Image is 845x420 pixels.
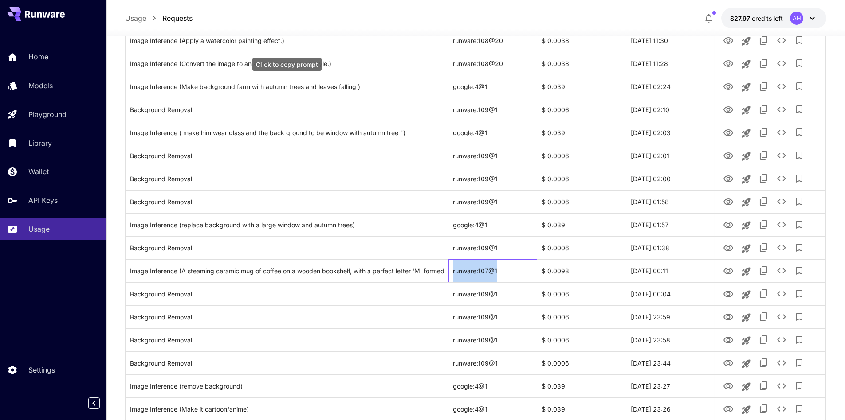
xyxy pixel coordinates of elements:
button: See details [773,193,790,210]
div: $ 0.0006 [537,98,626,121]
div: $ 0.0006 [537,282,626,305]
button: Copy TaskUUID [755,308,773,326]
div: $27.96865 [730,14,783,23]
button: Launch in playground [737,148,755,165]
button: Copy TaskUUID [755,31,773,49]
button: Copy TaskUUID [755,193,773,210]
nav: breadcrumb [125,13,193,23]
div: $ 0.0006 [537,190,626,213]
div: 27 Sep, 2025 02:00 [626,167,715,190]
div: $ 0.0038 [537,29,626,52]
div: google:4@1 [448,374,537,397]
button: See details [773,216,790,233]
button: See details [773,308,790,326]
button: View [719,54,737,72]
button: View [719,400,737,418]
div: Collapse sidebar [95,395,106,411]
div: $ 0.039 [537,374,626,397]
div: $ 0.039 [537,213,626,236]
button: See details [773,101,790,118]
div: Click to copy prompt [130,75,444,98]
button: Add to library [790,170,808,187]
div: runware:109@1 [448,328,537,351]
div: 26 Sep, 2025 23:58 [626,328,715,351]
button: Add to library [790,331,808,349]
button: Add to library [790,101,808,118]
button: View [719,169,737,187]
button: See details [773,354,790,372]
div: runware:109@1 [448,236,537,259]
button: View [719,261,737,280]
p: Wallet [28,166,49,177]
div: 27 Sep, 2025 02:01 [626,144,715,167]
button: Add to library [790,124,808,141]
button: Copy TaskUUID [755,262,773,280]
button: Launch in playground [737,55,755,73]
p: Settings [28,365,55,375]
a: Requests [162,13,193,23]
button: Add to library [790,400,808,418]
button: View [719,146,737,164]
div: $ 0.0006 [537,305,626,328]
div: 27 Sep, 2025 02:03 [626,121,715,144]
button: Add to library [790,377,808,395]
div: $ 0.039 [537,121,626,144]
div: Click to copy prompt [130,52,444,75]
div: runware:109@1 [448,167,537,190]
div: runware:108@20 [448,29,537,52]
button: View [719,77,737,95]
button: Copy TaskUUID [755,377,773,395]
button: Copy TaskUUID [755,216,773,233]
button: See details [773,285,790,303]
button: Launch in playground [737,32,755,50]
div: Click to copy prompt [130,260,444,282]
div: runware:108@20 [448,52,537,75]
div: Click to copy prompt [130,191,444,213]
button: Add to library [790,31,808,49]
p: API Keys [28,195,58,206]
button: Launch in playground [737,101,755,119]
button: Launch in playground [737,332,755,350]
div: 27 Sep, 2025 11:30 [626,29,715,52]
div: $ 0.0038 [537,52,626,75]
button: Launch in playground [737,217,755,234]
div: Click to copy prompt [130,98,444,121]
button: Launch in playground [737,78,755,96]
button: Copy TaskUUID [755,78,773,95]
div: google:4@1 [448,213,537,236]
button: See details [773,147,790,164]
button: See details [773,377,790,395]
button: See details [773,400,790,418]
div: Click to copy prompt [130,283,444,305]
button: Add to library [790,262,808,280]
button: Add to library [790,308,808,326]
button: Add to library [790,239,808,257]
div: Click to copy prompt [130,167,444,190]
div: 27 Sep, 2025 01:38 [626,236,715,259]
p: Library [28,138,52,148]
button: See details [773,31,790,49]
button: Copy TaskUUID [755,285,773,303]
div: google:4@1 [448,75,537,98]
div: google:4@1 [448,121,537,144]
button: Launch in playground [737,171,755,188]
button: Launch in playground [737,263,755,280]
button: Copy TaskUUID [755,170,773,187]
button: Add to library [790,354,808,372]
div: Click to copy prompt [130,214,444,236]
button: Launch in playground [737,355,755,373]
button: See details [773,170,790,187]
div: $ 0.0098 [537,259,626,282]
button: View [719,238,737,257]
button: Add to library [790,78,808,95]
div: Click to copy prompt [130,375,444,397]
div: 27 Sep, 2025 00:04 [626,282,715,305]
button: See details [773,78,790,95]
button: View [719,284,737,303]
button: $27.96865AH [721,8,826,28]
button: Add to library [790,193,808,210]
p: Playground [28,109,67,120]
p: Usage [125,13,146,23]
button: Copy TaskUUID [755,354,773,372]
div: runware:109@1 [448,144,537,167]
